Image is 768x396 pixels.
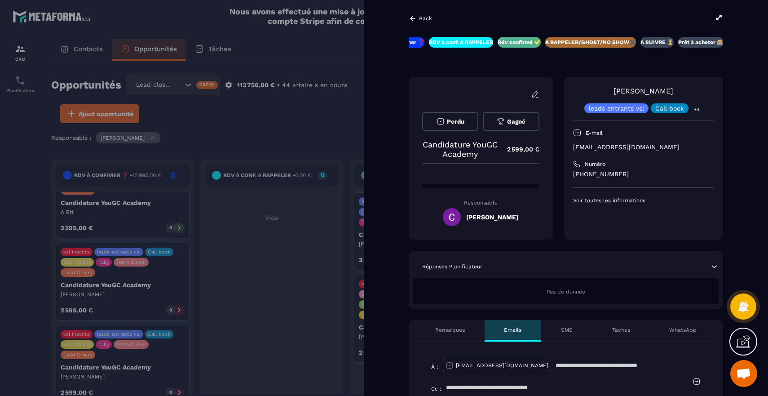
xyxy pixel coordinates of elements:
p: Candidature YouGC Academy [422,140,498,159]
h5: [PERSON_NAME] [466,214,518,221]
span: Gagné [507,118,525,125]
p: leads entrants vsl [589,105,644,111]
p: Cc : [431,385,441,392]
p: [EMAIL_ADDRESS][DOMAIN_NAME] [456,362,548,369]
p: [PHONE_NUMBER] [573,170,714,178]
span: Pas de donnée [547,289,585,295]
button: Perdu [422,112,478,131]
span: Perdu [447,118,464,125]
a: [PERSON_NAME] [614,87,673,95]
p: Numéro [585,160,605,168]
button: Gagné [483,112,539,131]
p: À : [431,363,438,370]
p: Voir toutes les informations [573,197,714,204]
p: Emails [504,326,521,334]
p: Réponses Planificateur [422,263,482,270]
div: Ouvrir le chat [730,360,757,387]
p: [EMAIL_ADDRESS][DOMAIN_NAME] [573,143,714,151]
p: WhatsApp [669,326,697,334]
p: Responsable [422,200,539,206]
p: +4 [691,105,702,114]
p: Call book [655,105,684,111]
p: E-mail [586,129,603,137]
p: Remarques [435,326,465,334]
p: 2 599,00 € [498,141,539,158]
p: SMS [561,326,573,334]
p: Tâches [612,326,630,334]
